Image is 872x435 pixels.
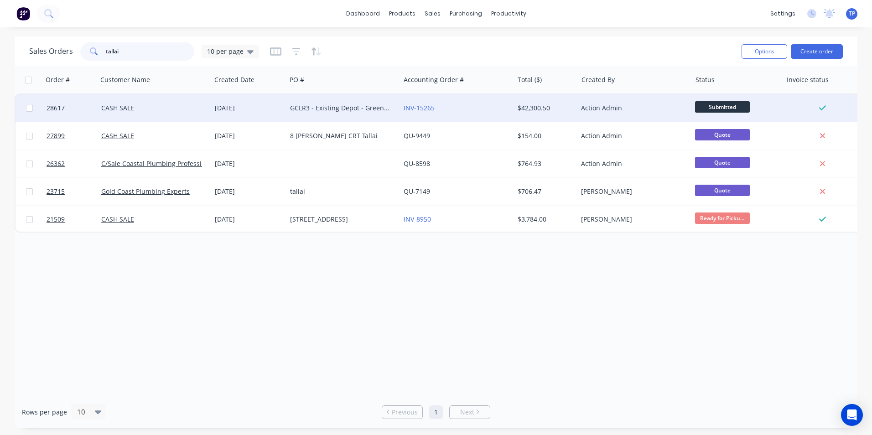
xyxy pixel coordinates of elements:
[215,104,283,113] div: [DATE]
[290,131,391,140] div: 8 [PERSON_NAME] CRT Tallai
[290,215,391,224] div: [STREET_ADDRESS]
[581,215,682,224] div: [PERSON_NAME]
[100,75,150,84] div: Customer Name
[101,131,134,140] a: CASH SALE
[450,408,490,417] a: Next page
[207,47,244,56] span: 10 per page
[518,187,571,196] div: $706.47
[101,159,240,168] a: C/Sale Coastal Plumbing Professionals Pty Ltd
[581,159,682,168] div: Action Admin
[695,101,750,113] span: Submitted
[404,131,430,140] a: QU-9449
[47,122,101,150] a: 27899
[22,408,67,417] span: Rows per page
[101,104,134,112] a: CASH SALE
[404,187,430,196] a: QU-7149
[404,215,431,223] a: INV-8950
[215,187,283,196] div: [DATE]
[47,159,65,168] span: 26362
[47,131,65,140] span: 27899
[214,75,254,84] div: Created Date
[695,157,750,168] span: Quote
[290,187,391,196] div: tallai
[518,75,542,84] div: Total ($)
[342,7,384,21] a: dashboard
[47,150,101,177] a: 26362
[581,104,682,113] div: Action Admin
[215,131,283,140] div: [DATE]
[581,131,682,140] div: Action Admin
[445,7,487,21] div: purchasing
[290,75,304,84] div: PO #
[791,44,843,59] button: Create order
[215,215,283,224] div: [DATE]
[695,212,750,224] span: Ready for Picku...
[518,215,571,224] div: $3,784.00
[420,7,445,21] div: sales
[106,42,195,61] input: Search...
[404,104,435,112] a: INV-15265
[581,187,682,196] div: [PERSON_NAME]
[787,75,829,84] div: Invoice status
[378,405,494,419] ul: Pagination
[581,75,615,84] div: Created By
[47,178,101,205] a: 23715
[841,404,863,426] div: Open Intercom Messenger
[384,7,420,21] div: products
[460,408,474,417] span: Next
[742,44,787,59] button: Options
[290,104,391,113] div: GCLR3 - Existing Depot - Green Room Balcony Balustrade
[695,185,750,196] span: Quote
[518,131,571,140] div: $154.00
[404,75,464,84] div: Accounting Order #
[16,7,30,21] img: Factory
[46,75,70,84] div: Order #
[849,10,855,18] span: TP
[47,187,65,196] span: 23715
[101,187,190,196] a: Gold Coast Plumbing Experts
[429,405,443,419] a: Page 1 is your current page
[696,75,715,84] div: Status
[47,215,65,224] span: 21509
[518,104,571,113] div: $42,300.50
[518,159,571,168] div: $764.93
[29,47,73,56] h1: Sales Orders
[382,408,422,417] a: Previous page
[215,159,283,168] div: [DATE]
[47,206,101,233] a: 21509
[487,7,531,21] div: productivity
[47,94,101,122] a: 28617
[392,408,418,417] span: Previous
[695,129,750,140] span: Quote
[766,7,800,21] div: settings
[101,215,134,223] a: CASH SALE
[404,159,430,168] a: QU-8598
[47,104,65,113] span: 28617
